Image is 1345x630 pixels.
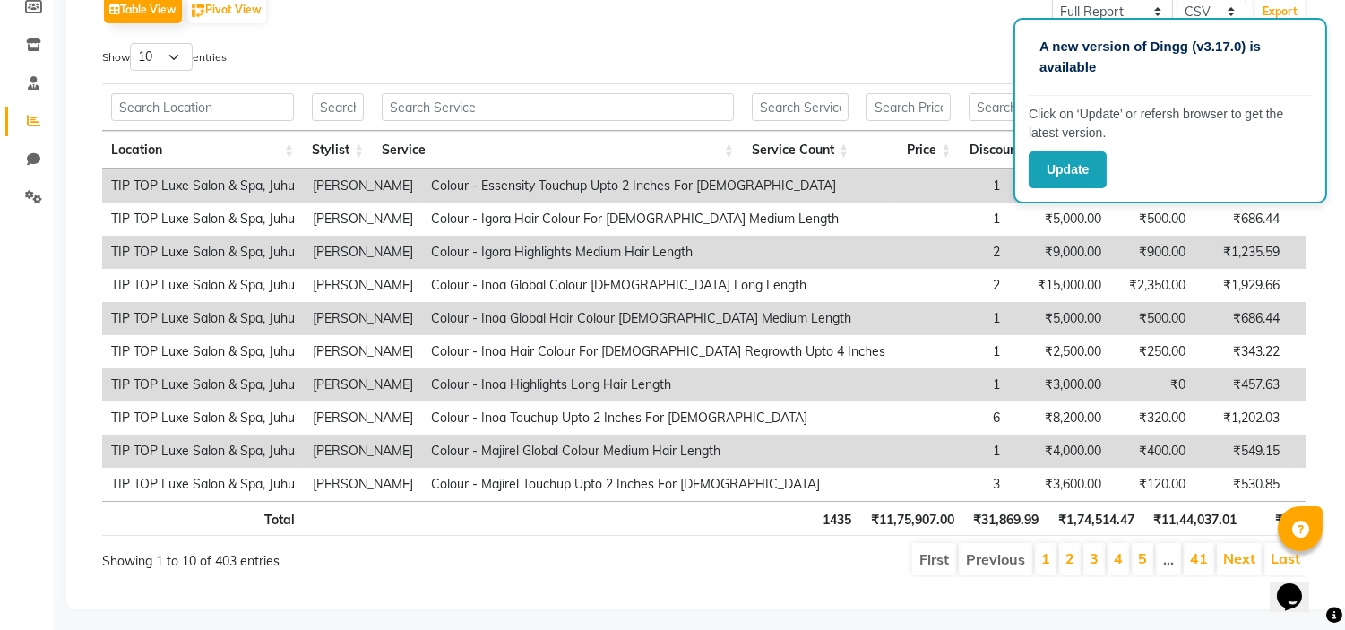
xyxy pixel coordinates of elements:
th: ₹11,44,037.01 [1143,501,1246,536]
td: ₹500.00 [1110,203,1194,236]
td: 1 [894,302,1009,335]
td: ₹5,000.00 [1009,302,1110,335]
td: 1 [894,435,1009,468]
a: 3 [1090,549,1099,567]
td: ₹500.00 [1110,302,1194,335]
th: Location: activate to sort column ascending [102,131,303,169]
td: Colour - Inoa Highlights Long Hair Length [422,368,894,401]
td: [PERSON_NAME] [304,368,422,401]
td: 1 [894,368,1009,401]
td: ₹8,200.00 [1009,401,1110,435]
td: 3 [894,468,1009,501]
th: Price: activate to sort column ascending [858,131,960,169]
td: TIP TOP Luxe Salon & Spa, Juhu [102,236,304,269]
td: 1 [894,169,1009,203]
a: 4 [1114,549,1123,567]
td: [PERSON_NAME] [304,435,422,468]
th: Stylist: activate to sort column ascending [303,131,373,169]
td: 2 [894,236,1009,269]
input: Search Stylist [312,93,364,121]
input: Search Discount [969,93,1036,121]
td: Colour - Inoa Hair Colour For [DEMOGRAPHIC_DATA] Regrowth Upto 4 Inches [422,335,894,368]
td: Colour - Igora Hair Colour For [DEMOGRAPHIC_DATA] Medium Length [422,203,894,236]
td: Colour - Majirel Global Colour Medium Hair Length [422,435,894,468]
th: Service: activate to sort column ascending [373,131,743,169]
td: ₹549.15 [1194,435,1289,468]
td: ₹3,000.00 [1009,368,1110,401]
td: TIP TOP Luxe Salon & Spa, Juhu [102,203,304,236]
td: TIP TOP Luxe Salon & Spa, Juhu [102,302,304,335]
a: 2 [1065,549,1074,567]
th: Service Count: activate to sort column ascending [743,131,858,169]
td: ₹2,350.00 [1110,269,1194,302]
td: TIP TOP Luxe Salon & Spa, Juhu [102,368,304,401]
td: Colour - Igora Highlights Medium Hair Length [422,236,894,269]
input: Search Location [111,93,294,121]
td: [PERSON_NAME] [304,401,422,435]
th: 1435 [746,501,860,536]
td: [PERSON_NAME] [304,269,422,302]
td: Colour - Majirel Touchup Upto 2 Inches For [DEMOGRAPHIC_DATA] [422,468,894,501]
th: ₹1,74,514.47 [1048,501,1142,536]
td: ₹4,000.00 [1009,435,1110,468]
td: [PERSON_NAME] [304,335,422,368]
td: ₹686.44 [1194,302,1289,335]
input: Search Price [866,93,951,121]
td: ₹2,500.00 [1009,335,1110,368]
select: Showentries [130,43,193,71]
div: Showing 1 to 10 of 403 entries [102,541,589,571]
img: pivot.png [192,4,205,18]
td: TIP TOP Luxe Salon & Spa, Juhu [102,169,304,203]
th: ₹11,75,907.00 [860,501,963,536]
td: ₹3,600.00 [1009,468,1110,501]
a: 41 [1190,549,1208,567]
td: [PERSON_NAME] [304,169,422,203]
input: Search Service [382,93,734,121]
td: [PERSON_NAME] [304,468,422,501]
td: 1 [894,203,1009,236]
th: Discount: activate to sort column ascending [960,131,1045,169]
td: ₹343.22 [1194,335,1289,368]
td: ₹686.44 [1194,203,1289,236]
td: ₹900.00 [1110,236,1194,269]
td: ₹1,929.66 [1194,269,1289,302]
td: 2 [894,269,1009,302]
td: ₹400.00 [1110,435,1194,468]
td: ₹1,202.03 [1194,401,1289,435]
td: TIP TOP Luxe Salon & Spa, Juhu [102,269,304,302]
td: ₹2,000.00 [1009,169,1110,203]
label: Show entries [102,43,227,71]
button: Update [1029,151,1107,188]
a: 1 [1041,549,1050,567]
td: ₹250.00 [1110,335,1194,368]
td: 1 [894,335,1009,368]
input: Search Service Count [752,93,849,121]
td: ₹0 [1110,368,1194,401]
td: ₹120.00 [1110,468,1194,501]
td: Colour - Inoa Touchup Upto 2 Inches For [DEMOGRAPHIC_DATA] [422,401,894,435]
td: Colour - Essensity Touchup Upto 2 Inches For [DEMOGRAPHIC_DATA] [422,169,894,203]
td: TIP TOP Luxe Salon & Spa, Juhu [102,335,304,368]
td: ₹9,000.00 [1009,236,1110,269]
td: 6 [894,401,1009,435]
th: ₹31,869.99 [963,501,1048,536]
td: TIP TOP Luxe Salon & Spa, Juhu [102,468,304,501]
a: 5 [1138,549,1147,567]
td: [PERSON_NAME] [304,203,422,236]
td: Colour - Inoa Global Colour [DEMOGRAPHIC_DATA] Long Length [422,269,894,302]
th: Total [102,501,304,536]
p: A new version of Dingg (v3.17.0) is available [1039,37,1301,77]
td: [PERSON_NAME] [304,236,422,269]
td: Colour - Inoa Global Hair Colour [DEMOGRAPHIC_DATA] Medium Length [422,302,894,335]
td: ₹530.85 [1194,468,1289,501]
td: [PERSON_NAME] [304,302,422,335]
iframe: chat widget [1270,558,1327,612]
a: Last [1271,549,1300,567]
p: Click on ‘Update’ or refersh browser to get the latest version. [1029,105,1312,142]
td: ₹320.00 [1110,401,1194,435]
td: ₹5,000.00 [1009,203,1110,236]
td: TIP TOP Luxe Salon & Spa, Juhu [102,435,304,468]
td: ₹15,000.00 [1009,269,1110,302]
a: Next [1223,549,1255,567]
td: ₹1,235.59 [1194,236,1289,269]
